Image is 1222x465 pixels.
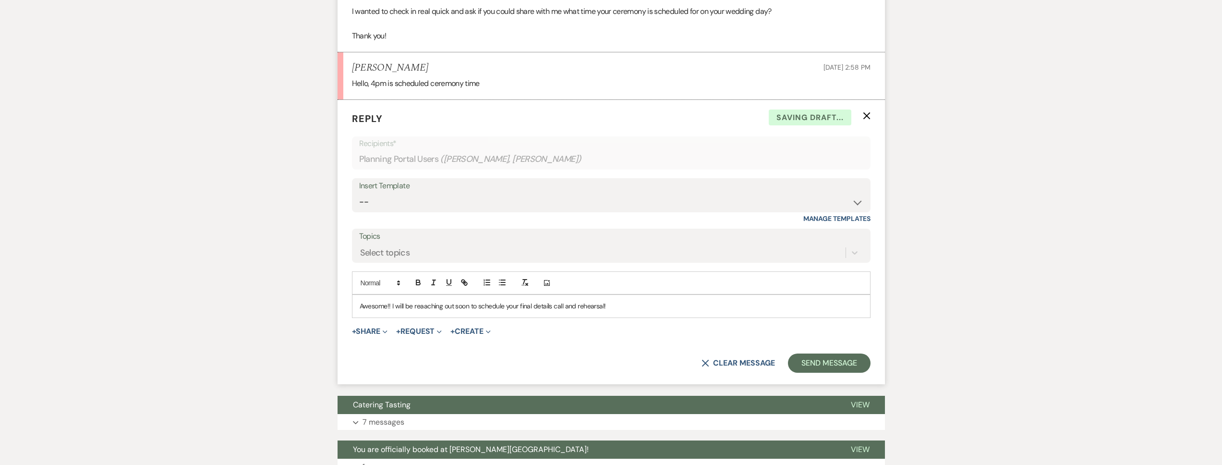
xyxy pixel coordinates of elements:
p: Thank you! [352,30,871,42]
span: Saving draft... [769,110,851,126]
span: View [851,444,870,454]
button: Share [352,328,388,335]
label: Topics [359,230,863,244]
p: 7 messages [363,416,404,428]
button: View [835,396,885,414]
button: Clear message [702,359,774,367]
button: Catering Tasting [338,396,835,414]
h5: [PERSON_NAME] [352,62,428,74]
button: View [835,441,885,459]
span: ( [PERSON_NAME], [PERSON_NAME] ) [440,153,581,166]
div: Select topics [360,246,410,259]
button: Request [396,328,442,335]
span: You are officially booked at [PERSON_NAME][GEOGRAPHIC_DATA]! [353,444,589,454]
span: [DATE] 2:58 PM [823,63,870,72]
span: View [851,400,870,410]
div: Planning Portal Users [359,150,863,169]
p: Hello, 4pm is scheduled ceremony time [352,77,871,90]
span: + [352,328,356,335]
div: Insert Template [359,179,863,193]
p: I wanted to check in real quick and ask if you could share with me what time your ceremony is sch... [352,5,871,18]
button: Create [450,328,490,335]
button: 7 messages [338,414,885,430]
p: Recipients* [359,137,863,150]
span: + [396,328,400,335]
span: Catering Tasting [353,400,411,410]
span: + [450,328,455,335]
p: Awesome!! I will be reaaching out soon to schedule your final details call and rehearsal! [360,301,863,311]
a: Manage Templates [803,214,871,223]
button: Send Message [788,354,870,373]
button: You are officially booked at [PERSON_NAME][GEOGRAPHIC_DATA]! [338,441,835,459]
span: Reply [352,112,383,125]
